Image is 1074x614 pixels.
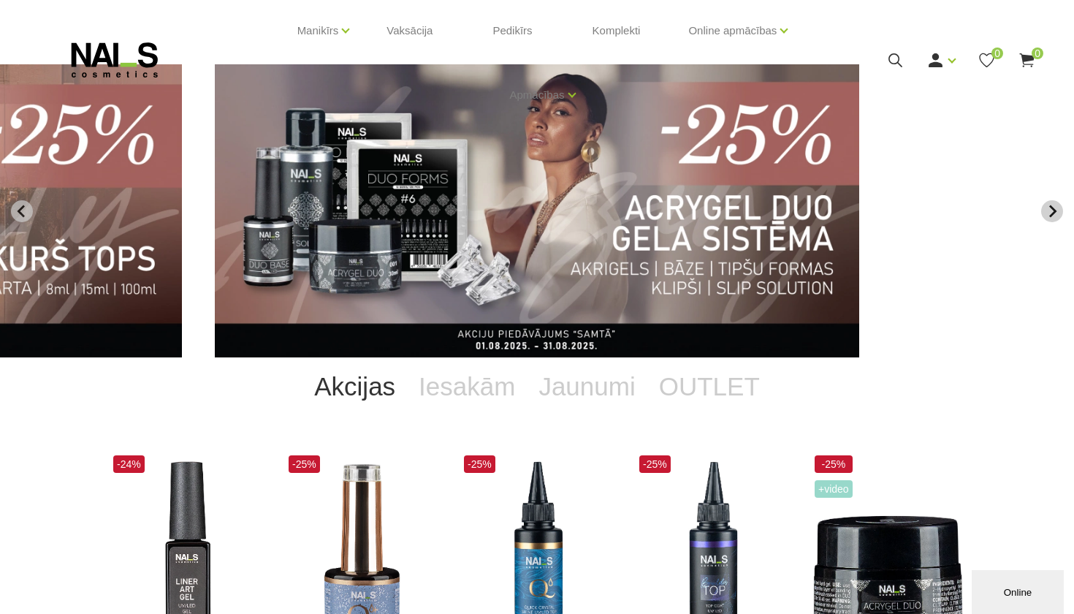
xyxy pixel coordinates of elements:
[972,567,1067,614] iframe: chat widget
[289,455,320,473] span: -25%
[815,455,853,473] span: -25%
[464,455,495,473] span: -25%
[1032,48,1043,59] span: 0
[647,357,772,416] a: OUTLET
[297,1,339,60] a: Manikīrs
[991,48,1003,59] span: 0
[1018,51,1036,69] a: 0
[113,455,145,473] span: -24%
[815,480,853,498] span: +Video
[509,66,564,124] a: Apmācības
[639,455,671,473] span: -25%
[688,1,777,60] a: Online apmācības
[302,357,407,416] a: Akcijas
[407,357,527,416] a: Iesakām
[978,51,996,69] a: 0
[215,64,859,357] li: 6 of 11
[1041,200,1063,222] button: Next slide
[527,357,647,416] a: Jaunumi
[11,200,33,222] button: Previous slide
